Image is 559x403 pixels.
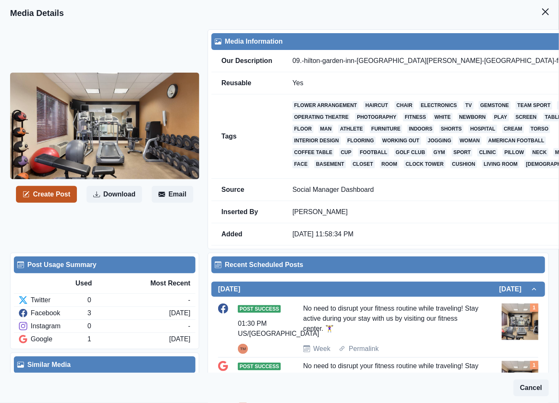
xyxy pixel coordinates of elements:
div: 1 [87,334,169,344]
a: room [380,160,399,168]
div: 01:30 PM US/[GEOGRAPHIC_DATA] [238,319,319,339]
a: electronics [419,101,459,110]
a: closet [351,160,375,168]
td: Tags [211,94,282,179]
div: Used [76,278,133,288]
td: Inserted By [211,201,282,223]
a: shorts [439,125,464,133]
a: face [293,160,309,168]
a: team sport [516,101,552,110]
td: Added [211,223,282,246]
div: 0 [87,295,188,305]
div: Recent Scheduled Posts [215,260,542,270]
div: No need to disrupt your fitness routine while traveling! Stay active during your stay with us by ... [303,304,479,337]
a: haircut [364,101,390,110]
a: jogging [426,136,453,145]
a: golf club [394,148,427,157]
a: operating theatre [293,113,351,121]
a: white [433,113,453,121]
div: Most Recent [133,278,190,288]
h2: [DATE] [218,285,240,293]
h2: [DATE] [499,285,530,293]
td: Reusable [211,72,282,94]
a: clinic [477,148,498,157]
a: cushion [451,160,477,168]
div: [DATE] [169,334,190,344]
a: fitness [403,113,428,121]
div: No need to disrupt your fitness routine while traveling! Stay active during your stay with us by ... [303,361,479,395]
button: [DATE][DATE] [211,282,545,297]
a: screen [514,113,538,121]
a: american football [487,136,546,145]
a: coffee table [293,148,334,157]
a: football [358,148,389,157]
a: hospital [469,125,497,133]
a: gemstone [479,101,511,110]
a: flower arrangement [293,101,359,110]
a: man [319,125,333,133]
div: - [188,321,190,331]
button: Create Post [16,186,77,203]
a: newborn [458,113,488,121]
a: [PERSON_NAME] [293,208,348,215]
a: working out [381,136,421,145]
a: athlete [338,125,364,133]
span: Post Success [238,363,281,370]
div: Twitter [19,295,87,305]
a: living room [482,160,519,168]
a: tv [464,101,473,110]
button: Cancel [514,379,549,396]
img: braf9dc5jsgttr4fb34s [10,73,199,179]
a: gym [432,148,447,157]
a: floor [293,125,314,133]
a: cup [339,148,353,157]
a: woman [458,136,482,145]
a: basement [314,160,346,168]
button: Download [87,186,142,203]
a: chair [395,101,414,110]
a: Week [314,344,331,354]
div: [DATE] [169,308,190,318]
a: neck [531,148,548,157]
a: interior design [293,136,341,145]
div: Google [19,334,87,344]
a: clock tower [404,160,445,168]
a: indoors [407,125,434,133]
div: Total Media Attached [530,304,538,312]
a: play [493,113,509,121]
a: furniture [370,125,402,133]
a: sport [452,148,472,157]
button: Email [152,186,193,203]
div: 3 [87,308,169,318]
div: Total Media Attached [530,361,538,369]
div: Instagram [19,321,87,331]
a: cream [502,125,524,133]
a: pillow [503,148,526,157]
td: Source [211,179,282,201]
div: - [188,295,190,305]
a: photography [355,113,398,121]
div: Post Usage Summary [17,260,192,270]
img: braf9dc5jsgttr4fb34s [502,304,538,340]
a: torso [529,125,550,133]
a: flooring [346,136,376,145]
button: Close [537,3,554,20]
div: Similar Media [17,360,192,370]
div: 0 [87,321,188,331]
div: Facebook [19,308,87,318]
span: Post Success [238,305,281,313]
td: Our Description [211,50,282,72]
a: Permalink [349,344,379,354]
div: Tony Manalo [240,344,246,354]
img: braf9dc5jsgttr4fb34s [502,361,538,398]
